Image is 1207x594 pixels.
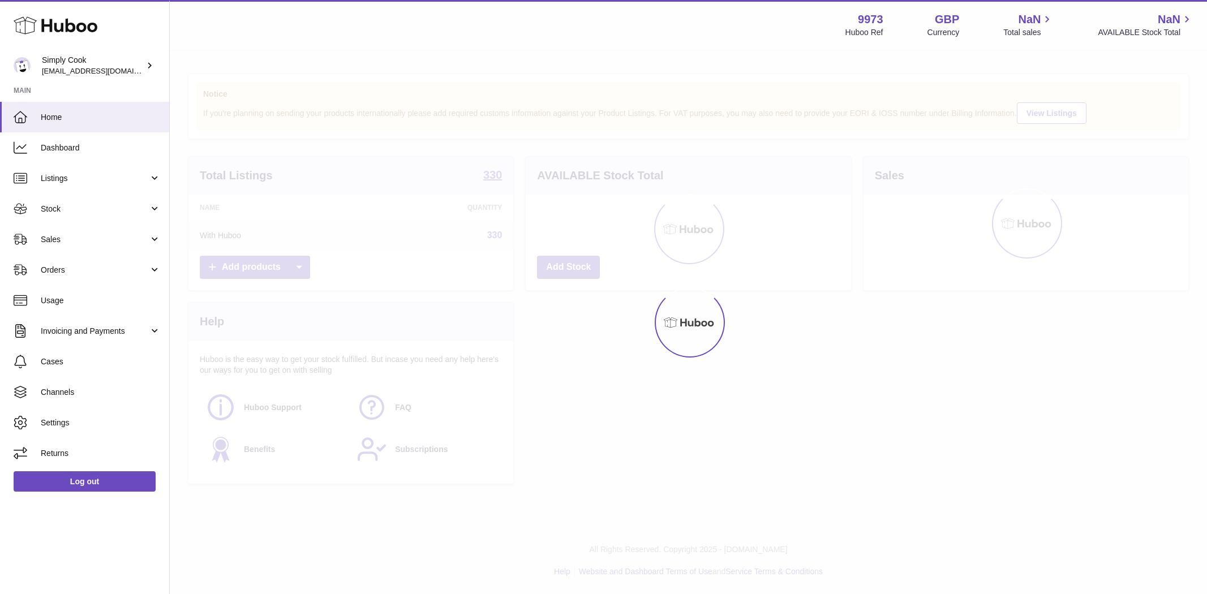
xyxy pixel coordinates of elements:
span: Channels [41,387,161,398]
a: Log out [14,471,156,492]
span: NaN [1158,12,1180,27]
span: Dashboard [41,143,161,153]
span: NaN [1018,12,1041,27]
span: Orders [41,265,149,276]
span: Total sales [1003,27,1054,38]
span: Cases [41,356,161,367]
span: Home [41,112,161,123]
span: Returns [41,448,161,459]
span: Usage [41,295,161,306]
span: AVAILABLE Stock Total [1098,27,1193,38]
img: internalAdmin-9973@internal.huboo.com [14,57,31,74]
div: Huboo Ref [845,27,883,38]
span: Sales [41,234,149,245]
span: [EMAIL_ADDRESS][DOMAIN_NAME] [42,66,166,75]
span: Stock [41,204,149,214]
a: NaN AVAILABLE Stock Total [1098,12,1193,38]
span: Settings [41,417,161,428]
span: Invoicing and Payments [41,326,149,337]
strong: 9973 [858,12,883,27]
div: Currency [927,27,960,38]
a: NaN Total sales [1003,12,1054,38]
div: Simply Cook [42,55,144,76]
span: Listings [41,173,149,184]
strong: GBP [935,12,959,27]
